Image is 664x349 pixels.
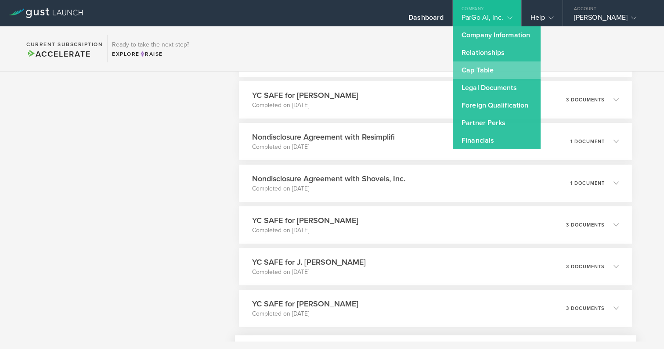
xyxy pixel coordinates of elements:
p: Completed on [DATE] [252,226,358,235]
h3: Nondisclosure Agreement with Shovels, Inc. [252,173,405,184]
p: 3 documents [566,97,605,102]
p: 3 documents [566,264,605,269]
span: Raise [140,51,163,57]
h3: Nondisclosure Agreement with Resimplifi [252,131,395,143]
div: [PERSON_NAME] [574,13,649,26]
div: Ready to take the next step?ExploreRaise [107,35,194,62]
p: Completed on [DATE] [252,184,405,193]
p: 1 document [570,181,605,186]
div: Dashboard [408,13,444,26]
div: ParGo AI, Inc. [462,13,512,26]
h3: YC SAFE for J. [PERSON_NAME] [252,256,366,268]
div: Explore [112,50,189,58]
p: Completed on [DATE] [252,101,358,110]
span: Accelerate [26,49,90,59]
p: Completed on [DATE] [252,268,366,277]
p: Completed on [DATE] [252,309,358,318]
p: 3 documents [566,223,605,227]
h3: YC SAFE for [PERSON_NAME] [252,90,358,101]
p: Completed on [DATE] [252,143,395,151]
h3: Ready to take the next step? [112,42,189,48]
div: Help [530,13,554,26]
p: 1 document [570,139,605,144]
p: 3 documents [566,306,605,311]
h3: YC SAFE for [PERSON_NAME] [252,298,358,309]
h2: Current Subscription [26,42,103,47]
h3: YC SAFE for [PERSON_NAME] [252,215,358,226]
